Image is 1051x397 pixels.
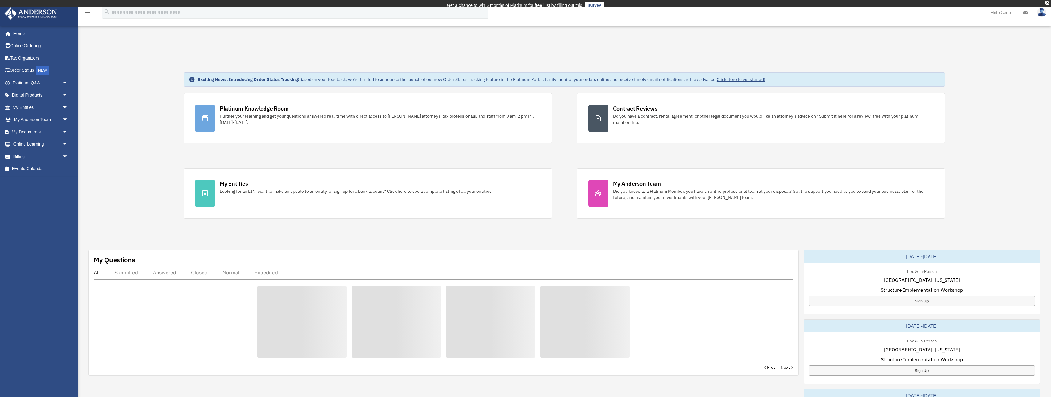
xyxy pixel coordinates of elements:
i: menu [84,9,91,16]
div: Normal [222,269,239,276]
div: Contract Reviews [613,105,657,112]
span: Structure Implementation Workshop [881,286,963,294]
a: Online Ordering [4,40,78,52]
a: Tax Organizers [4,52,78,64]
a: My Anderson Team Did you know, as a Platinum Member, you have an entire professional team at your... [577,168,945,219]
div: Based on your feedback, we're thrilled to announce the launch of our new Order Status Tracking fe... [198,76,765,83]
span: arrow_drop_down [62,114,74,126]
span: arrow_drop_down [62,150,74,163]
a: Platinum Q&Aarrow_drop_down [4,77,78,89]
a: Click Here to get started! [717,77,765,82]
a: Sign Up [809,365,1035,376]
div: Get a chance to win 6 months of Platinum for free just by filling out this [447,2,582,9]
div: Submitted [114,269,138,276]
div: Live & In-Person [902,337,942,344]
div: Platinum Knowledge Room [220,105,289,112]
div: [DATE]-[DATE] [804,250,1040,263]
div: close [1045,1,1049,5]
a: My Anderson Teamarrow_drop_down [4,114,78,126]
a: Sign Up [809,296,1035,306]
div: Did you know, as a Platinum Member, you have an entire professional team at your disposal? Get th... [613,188,934,201]
a: My Documentsarrow_drop_down [4,126,78,138]
a: Order StatusNEW [4,64,78,77]
a: menu [84,11,91,16]
a: My Entitiesarrow_drop_down [4,101,78,114]
div: Answered [153,269,176,276]
a: Billingarrow_drop_down [4,150,78,163]
a: < Prev [764,364,776,370]
span: arrow_drop_down [62,138,74,151]
span: arrow_drop_down [62,89,74,102]
i: search [104,8,110,15]
div: My Entities [220,180,248,187]
a: My Entities Looking for an EIN, want to make an update to an entity, or sign up for a bank accoun... [184,168,552,219]
div: My Questions [94,255,135,264]
span: [GEOGRAPHIC_DATA], [US_STATE] [884,346,960,353]
div: Do you have a contract, rental agreement, or other legal document you would like an attorney's ad... [613,113,934,125]
div: Expedited [254,269,278,276]
div: Closed [191,269,207,276]
span: arrow_drop_down [62,77,74,89]
strong: Exciting News: Introducing Order Status Tracking! [198,77,299,82]
a: Online Learningarrow_drop_down [4,138,78,151]
span: Structure Implementation Workshop [881,356,963,363]
a: Platinum Knowledge Room Further your learning and get your questions answered real-time with dire... [184,93,552,143]
div: Looking for an EIN, want to make an update to an entity, or sign up for a bank account? Click her... [220,188,493,194]
a: Home [4,27,74,40]
img: Anderson Advisors Platinum Portal [3,7,59,20]
a: Digital Productsarrow_drop_down [4,89,78,102]
div: Further your learning and get your questions answered real-time with direct access to [PERSON_NAM... [220,113,541,125]
a: Events Calendar [4,163,78,175]
a: Next > [781,364,793,370]
span: arrow_drop_down [62,101,74,114]
div: NEW [36,66,49,75]
a: survey [585,2,604,9]
span: arrow_drop_down [62,126,74,138]
div: Live & In-Person [902,268,942,274]
a: Contract Reviews Do you have a contract, rental agreement, or other legal document you would like... [577,93,945,143]
img: User Pic [1037,8,1046,17]
div: [DATE]-[DATE] [804,320,1040,332]
span: [GEOGRAPHIC_DATA], [US_STATE] [884,276,960,284]
div: My Anderson Team [613,180,661,187]
div: All [94,269,100,276]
